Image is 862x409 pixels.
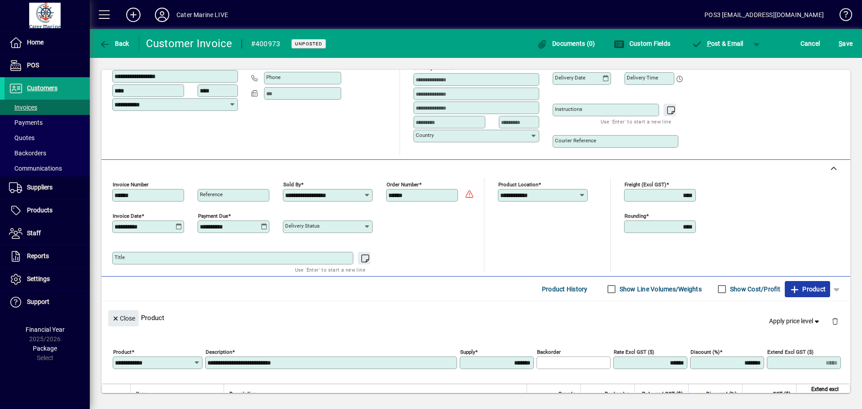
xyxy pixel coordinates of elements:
[614,40,670,47] span: Custom Fields
[27,84,57,92] span: Customers
[691,40,743,47] span: ost & Email
[824,310,846,332] button: Delete
[538,281,591,297] button: Product History
[555,137,596,144] mat-label: Courier Reference
[537,349,561,355] mat-label: Backorder
[136,389,147,399] span: Item
[4,31,90,54] a: Home
[9,119,43,126] span: Payments
[618,285,702,294] label: Show Line Volumes/Weights
[642,389,683,399] span: Rate excl GST ($)
[625,181,666,188] mat-label: Freight (excl GST)
[785,281,830,297] button: Product
[773,389,791,399] span: GST ($)
[4,130,90,145] a: Quotes
[706,389,737,399] span: Discount (%)
[416,132,434,138] mat-label: Country
[4,115,90,130] a: Payments
[251,37,281,51] div: #400973
[27,207,53,214] span: Products
[108,310,139,326] button: Close
[146,36,233,51] div: Customer Invoice
[765,313,825,330] button: Apply price level
[27,229,41,237] span: Staff
[114,254,125,260] mat-label: Title
[707,40,711,47] span: P
[9,150,46,157] span: Backorders
[200,191,223,198] mat-label: Reference
[824,317,846,325] app-page-header-button: Delete
[113,349,132,355] mat-label: Product
[690,349,720,355] mat-label: Discount (%)
[33,345,57,352] span: Package
[4,222,90,245] a: Staff
[601,116,671,127] mat-hint: Use 'Enter' to start a new line
[627,75,658,81] mat-label: Delivery time
[789,282,826,296] span: Product
[833,2,851,31] a: Knowledge Base
[27,184,53,191] span: Suppliers
[4,161,90,176] a: Communications
[542,282,588,296] span: Product History
[4,291,90,313] a: Support
[839,36,853,51] span: ave
[90,35,139,52] app-page-header-button: Back
[625,213,646,219] mat-label: Rounding
[229,389,257,399] span: Description
[9,104,37,111] span: Invoices
[148,7,176,23] button: Profile
[4,100,90,115] a: Invoices
[537,40,595,47] span: Documents (0)
[611,35,673,52] button: Custom Fields
[113,181,149,188] mat-label: Invoice number
[9,165,62,172] span: Communications
[206,349,232,355] mat-label: Description
[295,41,322,47] span: Unposted
[99,40,129,47] span: Back
[9,134,35,141] span: Quotes
[498,181,538,188] mat-label: Product location
[101,301,850,334] div: Product
[176,8,228,22] div: Cater Marine LIVE
[555,106,582,112] mat-label: Instructions
[27,275,50,282] span: Settings
[687,35,748,52] button: Post & Email
[266,74,281,80] mat-label: Phone
[767,349,814,355] mat-label: Extend excl GST ($)
[106,314,141,322] app-page-header-button: Close
[4,199,90,222] a: Products
[839,40,842,47] span: S
[605,389,629,399] span: Backorder
[283,181,301,188] mat-label: Sold by
[559,389,575,399] span: Supply
[198,213,228,219] mat-label: Payment due
[728,285,780,294] label: Show Cost/Profit
[27,298,49,305] span: Support
[535,35,598,52] button: Documents (0)
[836,35,855,52] button: Save
[295,264,365,275] mat-hint: Use 'Enter' to start a new line
[112,311,135,326] span: Close
[285,223,320,229] mat-label: Delivery status
[4,268,90,290] a: Settings
[113,213,141,219] mat-label: Invoice date
[769,317,821,326] span: Apply price level
[4,176,90,199] a: Suppliers
[97,35,132,52] button: Back
[614,349,654,355] mat-label: Rate excl GST ($)
[704,8,824,22] div: POS3 [EMAIL_ADDRESS][DOMAIN_NAME]
[800,36,820,51] span: Cancel
[387,181,419,188] mat-label: Order number
[4,245,90,268] a: Reports
[460,349,475,355] mat-label: Supply
[27,252,49,259] span: Reports
[555,75,585,81] mat-label: Delivery date
[798,35,822,52] button: Cancel
[26,326,65,333] span: Financial Year
[802,384,839,404] span: Extend excl GST ($)
[119,7,148,23] button: Add
[27,39,44,46] span: Home
[27,62,39,69] span: POS
[4,145,90,161] a: Backorders
[4,54,90,77] a: POS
